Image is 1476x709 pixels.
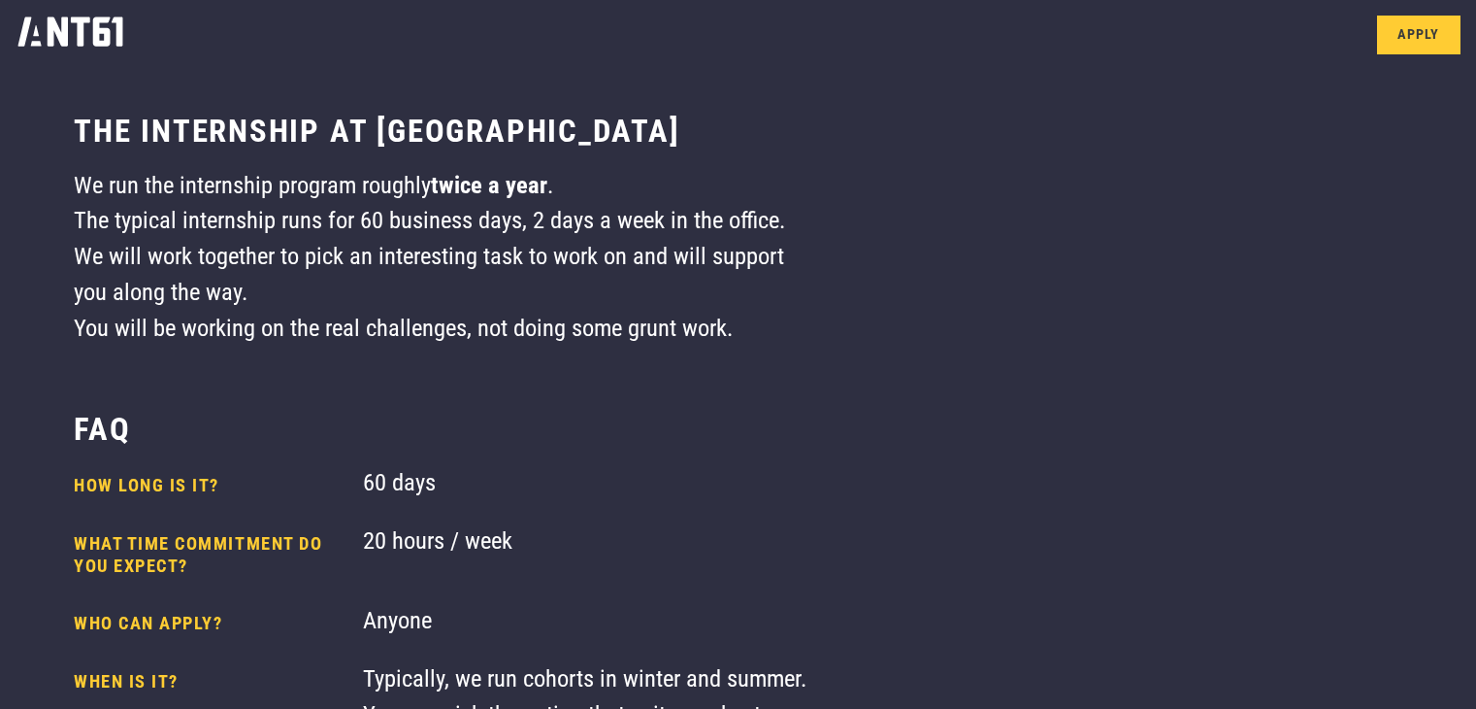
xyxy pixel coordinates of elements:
[363,603,818,645] div: Anyone
[74,533,346,578] h4: What time commitment do you expect?
[74,410,130,450] h3: FAQ
[74,168,818,347] div: We run the internship program roughly . The typical internship runs for 60 business days, 2 days ...
[1377,16,1460,54] a: Apply
[431,171,547,199] strong: twice a year
[74,112,680,152] h3: The internship at [GEOGRAPHIC_DATA]
[74,613,346,635] h4: Who can apply?
[363,465,818,507] div: 60 days
[74,475,346,497] h4: How long is it?
[363,523,818,588] div: 20 hours / week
